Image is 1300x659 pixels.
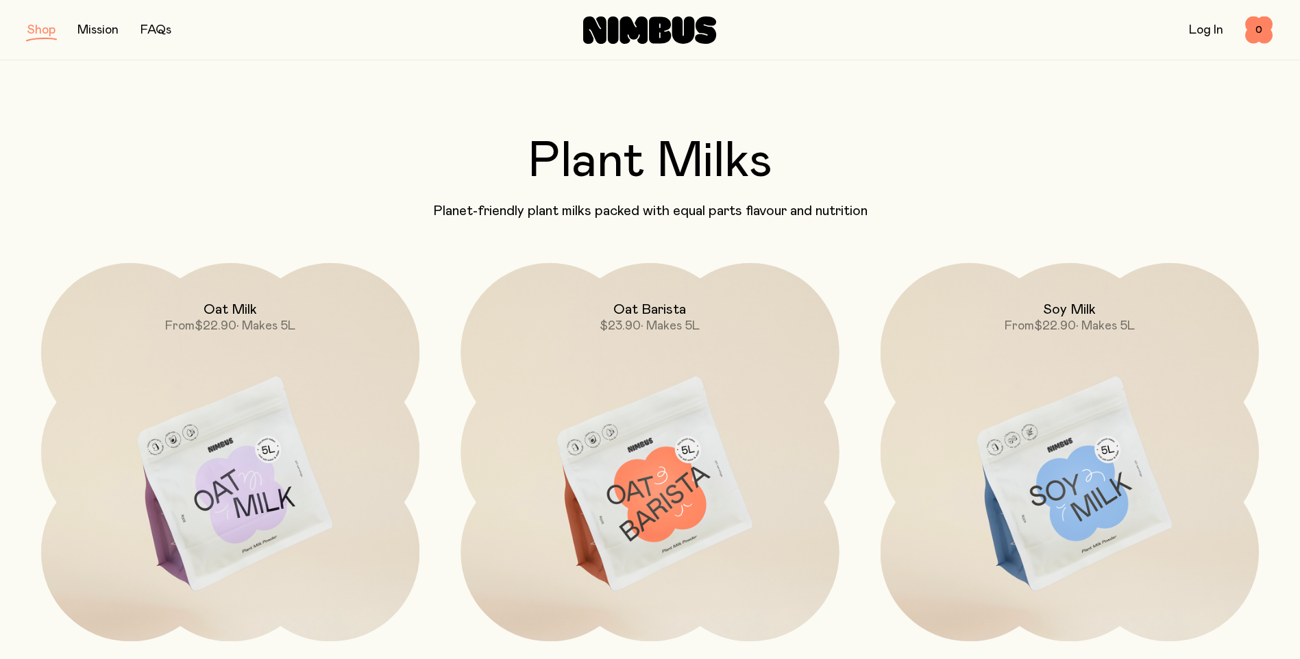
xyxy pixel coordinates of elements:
[27,137,1273,186] h2: Plant Milks
[1245,16,1273,44] button: 0
[1034,320,1076,332] span: $22.90
[27,203,1273,219] p: Planet-friendly plant milks packed with equal parts flavour and nutrition
[41,263,419,641] a: Oat MilkFrom$22.90• Makes 5L
[165,320,195,332] span: From
[1005,320,1034,332] span: From
[1189,24,1223,36] a: Log In
[204,301,257,318] h2: Oat Milk
[1076,320,1135,332] span: • Makes 5L
[641,320,700,332] span: • Makes 5L
[881,263,1259,641] a: Soy MilkFrom$22.90• Makes 5L
[236,320,295,332] span: • Makes 5L
[140,24,171,36] a: FAQs
[1043,301,1096,318] h2: Soy Milk
[195,320,236,332] span: $22.90
[461,263,839,641] a: Oat Barista$23.90• Makes 5L
[600,320,641,332] span: $23.90
[77,24,119,36] a: Mission
[613,301,686,318] h2: Oat Barista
